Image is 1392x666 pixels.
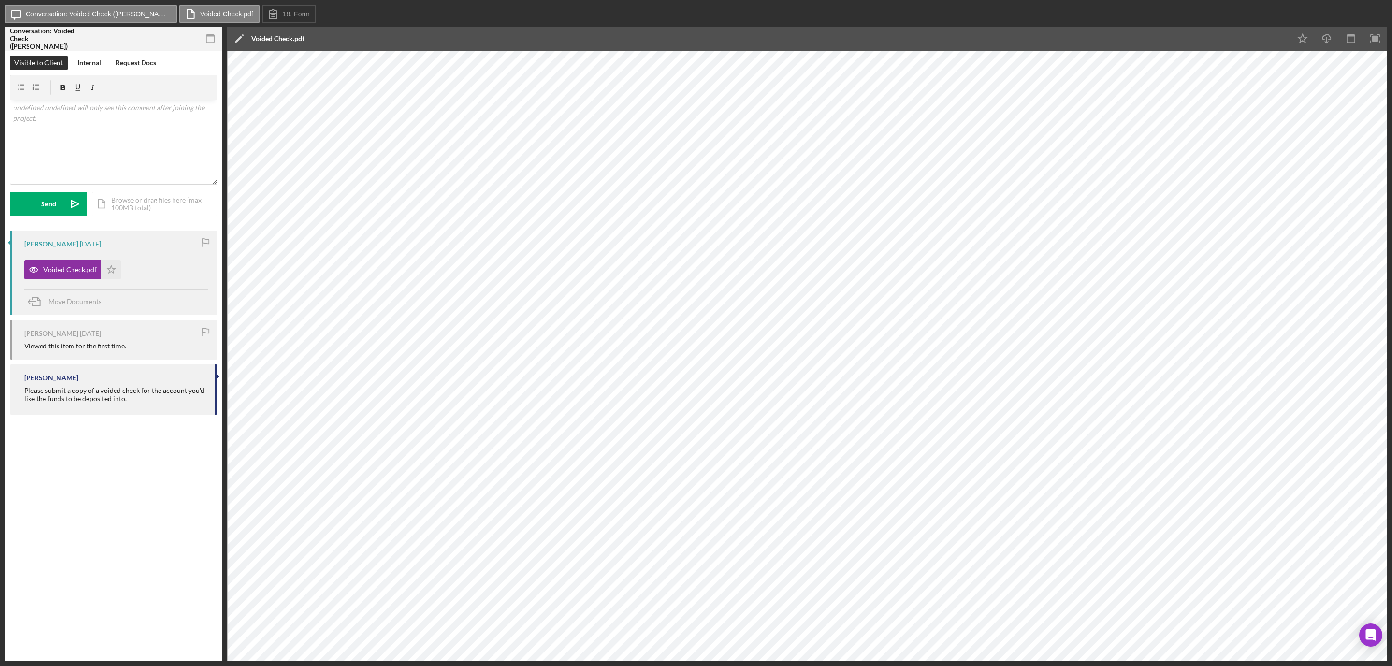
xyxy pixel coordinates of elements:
[72,56,106,70] button: Internal
[10,192,87,216] button: Send
[24,290,111,314] button: Move Documents
[24,387,205,402] div: Please submit a copy of a voided check for the account you'd like the funds to be deposited into.
[251,35,304,43] div: Voided Check.pdf
[24,240,78,248] div: [PERSON_NAME]
[5,5,177,23] button: Conversation: Voided Check ([PERSON_NAME])
[10,27,77,50] div: Conversation: Voided Check ([PERSON_NAME])
[24,342,126,350] div: Viewed this item for the first time.
[14,56,63,70] div: Visible to Client
[283,10,310,18] label: 18. Form
[1359,623,1382,647] div: Open Intercom Messenger
[179,5,260,23] button: Voided Check.pdf
[24,330,78,337] div: [PERSON_NAME]
[41,192,56,216] div: Send
[200,10,253,18] label: Voided Check.pdf
[77,56,101,70] div: Internal
[43,266,97,274] div: Voided Check.pdf
[80,240,101,248] time: 2025-08-28 22:07
[26,10,171,18] label: Conversation: Voided Check ([PERSON_NAME])
[48,297,101,305] span: Move Documents
[262,5,316,23] button: 18. Form
[111,56,161,70] button: Request Docs
[24,374,78,382] div: [PERSON_NAME]
[10,56,68,70] button: Visible to Client
[24,260,121,279] button: Voided Check.pdf
[80,330,101,337] time: 2025-08-28 22:01
[116,56,156,70] div: Request Docs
